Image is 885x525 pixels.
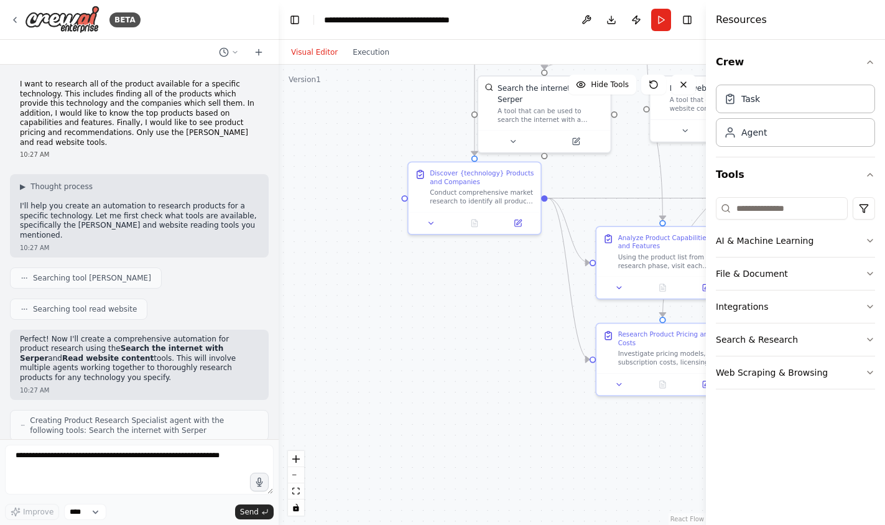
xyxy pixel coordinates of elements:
[641,34,668,220] g: Edge from 428fb14e-087d-4c3d-97b5-20f8bb6bf1cc to a86a76b7-c100-4be8-9e8a-9a67e3e8323e
[240,507,259,517] span: Send
[640,281,685,294] button: No output available
[20,202,259,240] p: I'll help you create an automation to research products for a specific technology. Let me first c...
[20,150,259,159] div: 10:27 AM
[452,216,497,230] button: No output available
[716,45,875,80] button: Crew
[284,45,345,60] button: Visual Editor
[716,192,875,399] div: Tools
[5,504,59,520] button: Improve
[430,188,534,206] div: Conduct comprehensive market research to identify all products that provide {technology}. Search ...
[716,258,875,290] button: File & Document
[235,504,274,519] button: Send
[595,226,730,299] div: Analyze Product Capabilities and FeaturesUsing the product list from the research phase, visit ea...
[288,483,304,499] button: fit view
[214,45,244,60] button: Switch to previous chat
[20,182,93,192] button: ▶Thought process
[716,225,875,257] button: AI & Machine Learning
[288,451,304,467] button: zoom in
[324,14,450,26] nav: breadcrumb
[109,12,141,27] div: BETA
[687,281,724,294] button: Open in side panel
[591,80,629,90] span: Hide Tools
[547,193,589,365] g: Edge from fcbceb5b-0f4d-451c-9fa6-850b6cdc376a to a01bf7ad-8762-4ac8-b9c6-7f00d4a14196
[20,182,25,192] span: ▶
[250,473,269,491] button: Click to speak your automation idea
[20,80,259,147] p: I want to research all of the product available for a specific technology. This includes finding ...
[741,126,767,139] div: Agent
[547,193,589,268] g: Edge from fcbceb5b-0f4d-451c-9fa6-850b6cdc376a to a86a76b7-c100-4be8-9e8a-9a67e3e8323e
[20,335,259,383] p: Perfect! Now I'll create a comprehensive automation for product research using the and tools. Thi...
[545,135,606,148] button: Open in side panel
[716,157,875,192] button: Tools
[618,330,723,348] div: Research Product Pricing and Costs
[430,169,534,187] div: Discover {technology} Products and Companies
[640,378,685,391] button: No output available
[568,75,636,95] button: Hide Tools
[288,499,304,516] button: toggle interactivity
[618,253,723,270] div: Using the product list from the research phase, visit each product's website to gather detailed i...
[33,304,137,314] span: Searching tool read website
[547,193,777,203] g: Edge from fcbceb5b-0f4d-451c-9fa6-850b6cdc376a to c0004dc8-efd4-4411-8063-859a9865c09c
[20,243,259,253] div: 10:27 AM
[286,11,303,29] button: Hide left sidebar
[477,75,611,153] div: SerperDevToolSearch the internet with SerperA tool that can be used to search the internet with a...
[20,344,223,363] strong: Search the internet with Serper
[716,80,875,157] div: Crew
[498,83,604,105] div: Search the internet with Serper
[499,216,536,230] button: Open in side panel
[670,516,704,523] a: React Flow attribution
[741,93,760,105] div: Task
[618,233,723,251] div: Analyze Product Capabilities and Features
[33,273,151,283] span: Searching tool [PERSON_NAME]
[716,12,767,27] h4: Resources
[618,350,723,367] div: Investigate pricing models, subscription costs, licensing fees, and total cost of ownership for e...
[687,378,724,391] button: Open in side panel
[670,96,776,113] div: A tool that can be used to read a website content.
[716,290,875,323] button: Integrations
[498,106,604,124] div: A tool that can be used to search the internet with a search_query. Supports different search typ...
[469,34,480,156] g: Edge from 002b07d6-6433-4258-8c07-2f2ee6f1b3e1 to fcbceb5b-0f4d-451c-9fa6-850b6cdc376a
[23,507,53,517] span: Improve
[30,182,93,192] span: Thought process
[30,416,258,435] span: Creating Product Research Specialist agent with the following tools: Search the internet with Serper
[288,467,304,483] button: zoom out
[484,83,493,91] img: SerperDevTool
[679,11,696,29] button: Hide right sidebar
[289,75,321,85] div: Version 1
[407,161,542,235] div: Discover {technology} Products and CompaniesConduct comprehensive market research to identify all...
[62,354,154,363] strong: Read website content
[345,45,397,60] button: Execution
[249,45,269,60] button: Start a new chat
[595,323,730,396] div: Research Product Pricing and CostsInvestigate pricing models, subscription costs, licensing fees,...
[716,356,875,389] button: Web Scraping & Browsing
[649,75,784,142] div: ScrapeWebsiteToolRead website contentA tool that can be used to read a website content.
[25,6,100,34] img: Logo
[716,323,875,356] button: Search & Research
[20,386,259,395] div: 10:27 AM
[288,451,304,516] div: React Flow controls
